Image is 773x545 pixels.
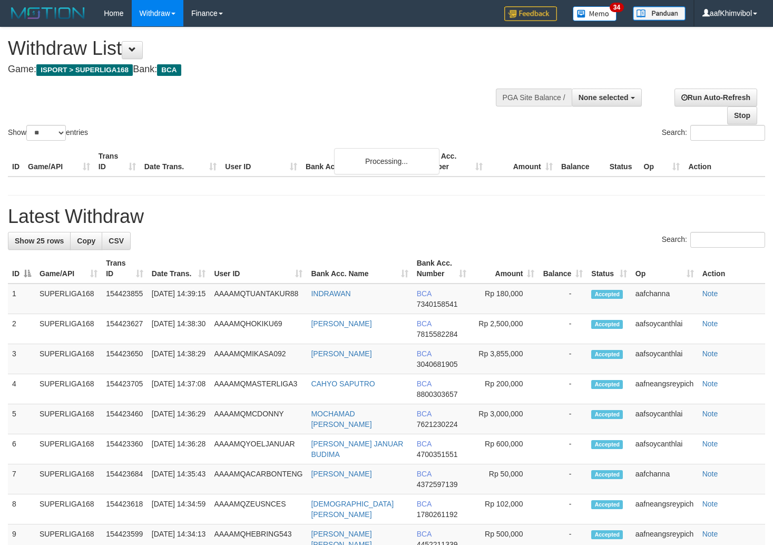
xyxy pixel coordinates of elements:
[471,464,539,494] td: Rp 50,000
[539,374,587,404] td: -
[579,93,629,102] span: None selected
[587,254,631,284] th: Status: activate to sort column ascending
[70,232,102,250] a: Copy
[157,64,181,76] span: BCA
[702,289,718,298] a: Note
[311,500,394,519] a: [DEMOGRAPHIC_DATA][PERSON_NAME]
[102,434,148,464] td: 154423360
[102,404,148,434] td: 154423460
[417,319,432,328] span: BCA
[539,254,587,284] th: Balance: activate to sort column ascending
[631,434,698,464] td: aafsoycanthlai
[471,434,539,464] td: Rp 600,000
[662,232,765,248] label: Search:
[102,254,148,284] th: Trans ID: activate to sort column ascending
[210,374,307,404] td: AAAAMQMASTERLIGA3
[471,284,539,314] td: Rp 180,000
[8,232,71,250] a: Show 25 rows
[417,480,458,489] span: Copy 4372597139 to clipboard
[591,500,623,509] span: Accepted
[702,530,718,538] a: Note
[8,314,35,344] td: 2
[311,440,403,459] a: [PERSON_NAME] JANUAR BUDIMA
[417,470,432,478] span: BCA
[210,434,307,464] td: AAAAMQYOELJANUAR
[684,147,765,177] th: Action
[417,300,458,308] span: Copy 7340158541 to clipboard
[35,254,102,284] th: Game/API: activate to sort column ascending
[210,404,307,434] td: AAAAMQMCDONNY
[417,410,432,418] span: BCA
[8,254,35,284] th: ID: activate to sort column descending
[210,464,307,494] td: AAAAMQACARBONTENG
[471,314,539,344] td: Rp 2,500,000
[8,344,35,374] td: 3
[702,349,718,358] a: Note
[311,470,371,478] a: [PERSON_NAME]
[24,147,94,177] th: Game/API
[591,320,623,329] span: Accepted
[417,147,487,177] th: Bank Acc. Number
[487,147,557,177] th: Amount
[539,284,587,314] td: -
[15,237,64,245] span: Show 25 rows
[591,350,623,359] span: Accepted
[102,374,148,404] td: 154423705
[539,464,587,494] td: -
[148,434,210,464] td: [DATE] 14:36:28
[417,510,458,519] span: Copy 1780261192 to clipboard
[417,440,432,448] span: BCA
[311,410,371,429] a: MOCHAMAD [PERSON_NAME]
[8,5,88,21] img: MOTION_logo.png
[36,64,133,76] span: ISPORT > SUPERLIGA168
[148,254,210,284] th: Date Trans.: activate to sort column ascending
[539,494,587,524] td: -
[148,404,210,434] td: [DATE] 14:36:29
[539,344,587,374] td: -
[417,379,432,388] span: BCA
[311,349,371,358] a: [PERSON_NAME]
[148,314,210,344] td: [DATE] 14:38:30
[662,125,765,141] label: Search:
[148,494,210,524] td: [DATE] 14:34:59
[631,254,698,284] th: Op: activate to sort column ascending
[504,6,557,21] img: Feedback.jpg
[8,284,35,314] td: 1
[311,319,371,328] a: [PERSON_NAME]
[8,464,35,494] td: 7
[417,349,432,358] span: BCA
[210,254,307,284] th: User ID: activate to sort column ascending
[631,404,698,434] td: aafsoycanthlai
[610,3,624,12] span: 34
[417,530,432,538] span: BCA
[109,237,124,245] span: CSV
[148,284,210,314] td: [DATE] 14:39:15
[631,494,698,524] td: aafneangsreypich
[702,500,718,508] a: Note
[417,450,458,459] span: Copy 4700351551 to clipboard
[633,6,686,21] img: panduan.png
[8,374,35,404] td: 4
[35,284,102,314] td: SUPERLIGA168
[557,147,605,177] th: Balance
[702,410,718,418] a: Note
[35,434,102,464] td: SUPERLIGA168
[631,374,698,404] td: aafneangsreypich
[8,38,505,59] h1: Withdraw List
[631,284,698,314] td: aafchanna
[102,314,148,344] td: 154423627
[26,125,66,141] select: Showentries
[221,147,301,177] th: User ID
[148,344,210,374] td: [DATE] 14:38:29
[471,344,539,374] td: Rp 3,855,000
[471,404,539,434] td: Rp 3,000,000
[471,494,539,524] td: Rp 102,000
[591,470,623,479] span: Accepted
[573,6,617,21] img: Button%20Memo.svg
[148,464,210,494] td: [DATE] 14:35:43
[35,404,102,434] td: SUPERLIGA168
[727,106,757,124] a: Stop
[8,494,35,524] td: 8
[417,330,458,338] span: Copy 7815582284 to clipboard
[471,254,539,284] th: Amount: activate to sort column ascending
